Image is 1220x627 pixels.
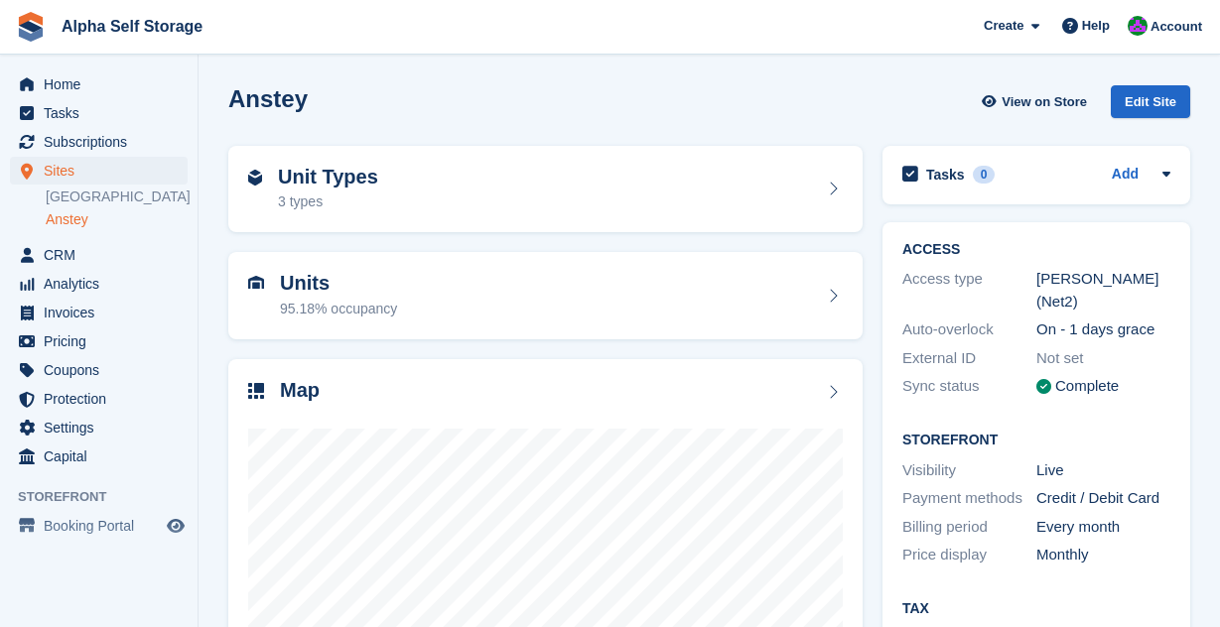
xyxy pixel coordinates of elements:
[44,414,163,441] span: Settings
[248,276,264,290] img: unit-icn-7be61d7bf1b0ce9d3e12c5938cc71ed9869f7b940bace4675aadf7bd6d80202e.svg
[10,157,188,185] a: menu
[10,385,188,413] a: menu
[280,299,397,319] div: 95.18% occupancy
[44,512,163,540] span: Booking Portal
[10,70,188,98] a: menu
[10,512,188,540] a: menu
[278,166,378,188] h2: Unit Types
[10,442,188,470] a: menu
[278,191,378,212] div: 3 types
[10,356,188,384] a: menu
[44,157,163,185] span: Sites
[44,241,163,269] span: CRM
[902,433,1170,448] h2: Storefront
[902,544,1036,566] div: Price display
[228,146,863,233] a: Unit Types 3 types
[1002,92,1087,112] span: View on Store
[54,10,210,43] a: Alpha Self Storage
[1036,544,1170,566] div: Monthly
[44,270,163,298] span: Analytics
[10,128,188,156] a: menu
[16,12,46,42] img: stora-icon-8386f47178a22dfd0bd8f6a31ec36ba5ce8667c1dd55bd0f319d3a0aa187defe.svg
[228,252,863,339] a: Units 95.18% occupancy
[1036,347,1170,370] div: Not set
[1036,459,1170,482] div: Live
[984,16,1023,36] span: Create
[902,318,1036,341] div: Auto-overlock
[164,514,188,538] a: Preview store
[10,327,188,355] a: menu
[248,170,262,186] img: unit-type-icn-2b2737a686de81e16bb02015468b77c625bbabd49415b5ef34ead5e3b44a266d.svg
[44,327,163,355] span: Pricing
[902,347,1036,370] div: External ID
[1036,487,1170,510] div: Credit / Debit Card
[18,487,198,507] span: Storefront
[902,601,1170,617] h2: Tax
[46,210,188,229] a: Anstey
[1055,375,1119,398] div: Complete
[902,459,1036,482] div: Visibility
[902,516,1036,539] div: Billing period
[902,487,1036,510] div: Payment methods
[1111,85,1190,118] div: Edit Site
[280,272,397,295] h2: Units
[1082,16,1110,36] span: Help
[44,442,163,470] span: Capital
[228,85,308,112] h2: Anstey
[248,383,264,399] img: map-icn-33ee37083ee616e46c38cad1a60f524a97daa1e2b2c8c0bc3eb3415660979fc1.svg
[902,242,1170,258] h2: ACCESS
[1036,516,1170,539] div: Every month
[10,414,188,441] a: menu
[1111,85,1190,126] a: Edit Site
[1036,268,1170,313] div: [PERSON_NAME] (Net2)
[979,85,1095,118] a: View on Store
[10,241,188,269] a: menu
[10,299,188,326] a: menu
[44,356,163,384] span: Coupons
[10,99,188,127] a: menu
[902,268,1036,313] div: Access type
[973,166,996,184] div: 0
[44,99,163,127] span: Tasks
[1151,17,1202,37] span: Account
[1036,318,1170,341] div: On - 1 days grace
[44,128,163,156] span: Subscriptions
[1128,16,1148,36] img: James Bambury
[10,270,188,298] a: menu
[280,379,320,402] h2: Map
[902,375,1036,398] div: Sync status
[44,70,163,98] span: Home
[926,166,965,184] h2: Tasks
[44,385,163,413] span: Protection
[1112,164,1139,187] a: Add
[46,188,188,206] a: [GEOGRAPHIC_DATA]
[44,299,163,326] span: Invoices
